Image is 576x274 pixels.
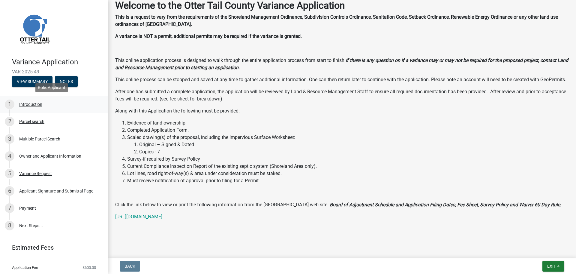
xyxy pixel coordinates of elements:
p: This online application process is designed to walk through the entire application process from s... [115,57,569,71]
button: View Summary [12,76,52,87]
h4: Variance Application [12,58,103,66]
img: Otter Tail County, Minnesota [12,6,57,51]
div: Owner and Applicant Information [19,154,81,158]
li: Completed Application Form. [127,127,569,134]
div: Applicant Signature and Submittal Page [19,189,93,193]
span: $600.00 [82,266,96,269]
a: [URL][DOMAIN_NAME] [115,214,162,220]
div: Variance Request [19,171,52,176]
div: 5 [5,169,14,178]
li: Scaled drawing(s) of the proposal, including the Impervious Surface Worksheet: [127,134,569,155]
div: 7 [5,203,14,213]
div: Payment [19,206,36,210]
span: Application Fee [12,266,38,269]
strong: Board of Adjustment Schedule and Application Filing Dates, Fee Sheet, Survey Policy and Waiver 60... [330,202,561,208]
div: 2 [5,117,14,126]
p: Along with this Application the following must be provided: [115,107,569,115]
button: Notes [55,76,78,87]
li: Current Compliance Inspection Report of the existing septic system (Shoreland Area only). [127,163,569,170]
div: Role: Applicant [35,83,68,92]
a: Estimated Fees [5,242,98,254]
div: Multiple Parcel Search [19,137,60,141]
strong: This is a request to vary from the requirements of the Shoreland Management Ordinance, Subdivisio... [115,14,558,27]
div: Parcel search [19,119,44,124]
div: 3 [5,134,14,144]
p: Click the link below to view or print the following information from the [GEOGRAPHIC_DATA] web site. [115,201,569,208]
span: Exit [547,264,556,269]
div: 8 [5,221,14,230]
li: Original – Signed & Dated [139,141,569,148]
div: 1 [5,100,14,109]
li: Copies - 7 [139,148,569,155]
button: Back [120,261,140,272]
button: Exit [542,261,564,272]
li: Must receive notification of approval prior to filing for a Permit. [127,177,569,184]
p: This online process can be stopped and saved at any time to gather additional information. One ca... [115,76,569,83]
strong: A variance is NOT a permit, additional permits may be required if the variance is granted. [115,33,302,39]
p: After one has submitted a complete application, the application will be reviewed by Land & Resour... [115,88,569,103]
div: 4 [5,151,14,161]
span: Back [124,264,135,269]
div: 6 [5,186,14,196]
wm-modal-confirm: Notes [55,79,78,84]
span: VAR-2025-49 [12,69,96,75]
li: Lot lines, road right-of-way(s) & area under consideration must be staked. [127,170,569,177]
li: Survey-if required by Survey Policy [127,155,569,163]
div: Introduction [19,102,42,106]
li: Evidence of land ownership. [127,119,569,127]
wm-modal-confirm: Summary [12,79,52,84]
